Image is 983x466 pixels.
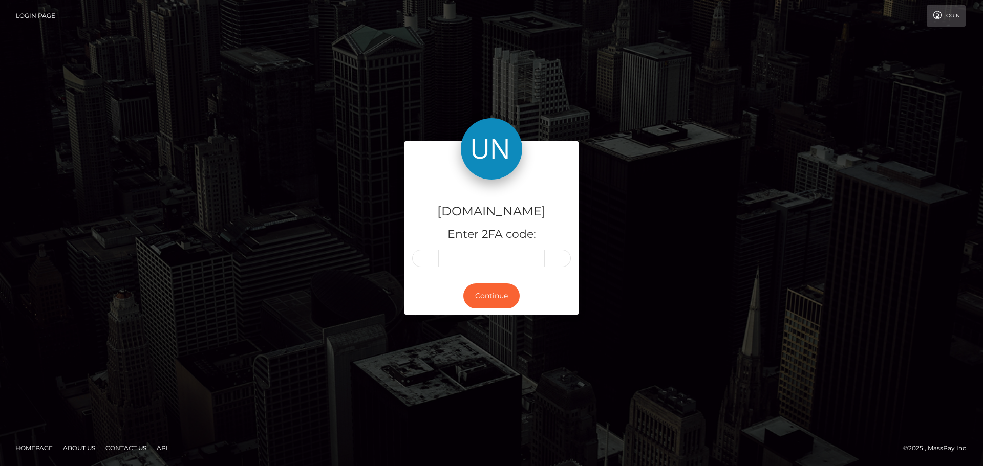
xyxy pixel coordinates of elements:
[153,440,172,456] a: API
[412,203,571,220] h4: [DOMAIN_NAME]
[463,283,520,308] button: Continue
[16,5,55,27] a: Login Page
[59,440,99,456] a: About Us
[11,440,57,456] a: Homepage
[927,5,966,27] a: Login
[412,227,571,242] h5: Enter 2FA code:
[101,440,151,456] a: Contact Us
[461,118,522,180] img: Unlockt.me
[903,442,975,454] div: © 2025 , MassPay Inc.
